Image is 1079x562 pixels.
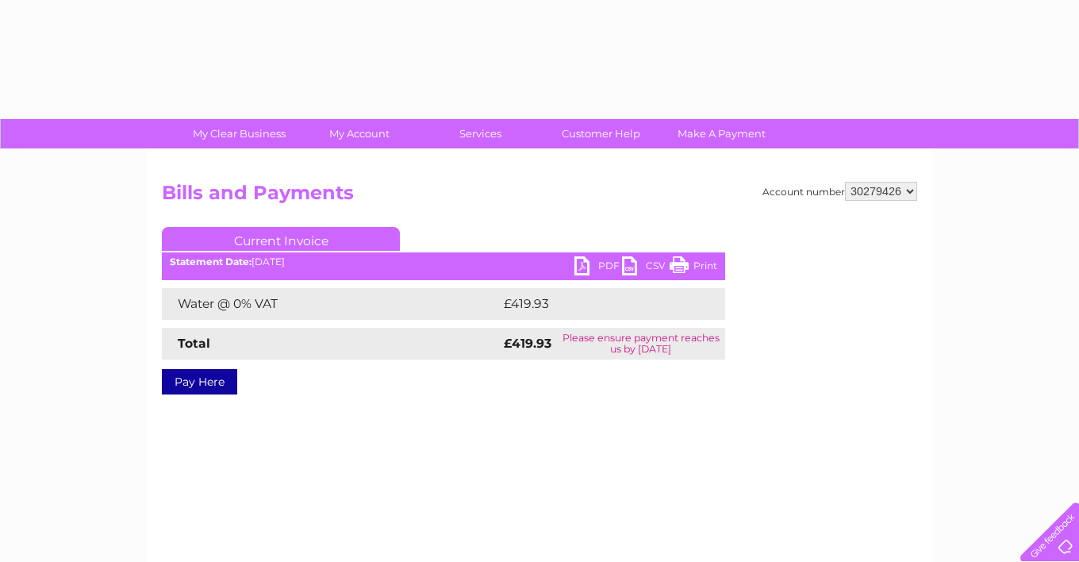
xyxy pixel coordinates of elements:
td: Please ensure payment reaches us by [DATE] [557,328,726,360]
h2: Bills and Payments [162,182,917,212]
a: Services [415,119,546,148]
b: Statement Date: [170,256,252,268]
div: [DATE] [162,256,725,268]
a: Make A Payment [656,119,787,148]
div: Account number [762,182,917,201]
a: CSV [622,256,670,279]
a: My Clear Business [174,119,305,148]
strong: £419.93 [504,336,551,351]
a: Customer Help [536,119,666,148]
td: Water @ 0% VAT [162,288,500,320]
a: Current Invoice [162,227,400,251]
strong: Total [178,336,210,351]
a: PDF [574,256,622,279]
td: £419.93 [500,288,696,320]
a: Pay Here [162,369,237,395]
a: Print [670,256,717,279]
a: My Account [294,119,425,148]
